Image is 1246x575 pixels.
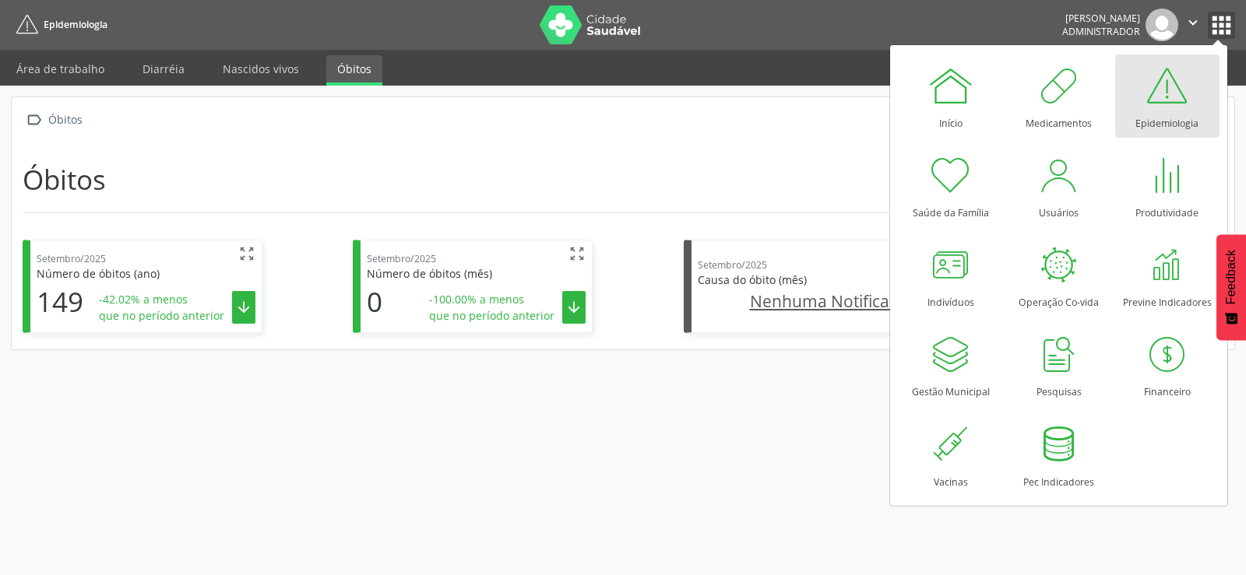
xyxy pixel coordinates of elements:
[132,55,195,82] a: Diarréia
[37,286,83,318] h1: 149
[1115,233,1220,317] a: Previne Indicadores
[238,245,255,262] i: 
[1184,14,1202,31] i: 
[1115,144,1220,227] a: Produtividade
[1007,323,1111,406] a: Pesquisas
[1216,234,1246,340] button: Feedback - Mostrar pesquisa
[1146,9,1178,41] img: img
[1115,54,1220,138] a: Epidemiologia
[899,54,1003,138] a: Início
[99,307,224,324] span: que no período anterior
[899,413,1003,496] a: Vacinas
[1224,250,1238,304] span: Feedback
[698,258,767,272] span: Setembro/2025
[212,55,310,82] a: Nascidos vivos
[899,144,1003,227] a: Saúde da Família
[1062,12,1140,25] div: [PERSON_NAME]
[45,108,85,131] div: Óbitos
[899,323,1003,406] a: Gestão Municipal
[23,240,262,333] div: Setembro/2025  Número de óbitos (ano) 149 -42.02% a menos que no período anterior 
[429,307,554,324] span: que no período anterior
[37,266,160,281] span: Número de óbitos (ano)
[23,163,106,196] h1: Óbitos
[326,55,382,86] a: Óbitos
[1062,25,1140,38] span: Administrador
[1007,413,1111,496] a: Pec Indicadores
[1007,54,1111,138] a: Medicamentos
[11,12,107,37] a: Epidemiologia
[367,266,492,281] span: Número de óbitos (mês)
[5,55,115,82] a: Área de trabalho
[353,240,593,333] div: Setembro/2025  Número de óbitos (mês) 0 -100.00% a menos que no período anterior 
[899,233,1003,317] a: Indivíduos
[367,252,436,265] span: Setembro/2025
[1208,12,1235,39] button: apps
[99,291,224,307] span: -42.02% a menos
[568,245,586,262] i: 
[565,299,583,316] i: 
[429,291,554,307] span: -100.00% a menos
[698,272,807,287] span: Causa do óbito (mês)
[684,240,924,333] div: Setembro/2025  Causa do óbito (mês) Nenhuma Notificação
[23,108,85,131] a:  Óbitos
[235,299,252,316] i: 
[44,18,107,31] span: Epidemiologia
[1115,323,1220,406] a: Financeiro
[1007,233,1111,317] a: Operação Co-vida
[750,290,917,312] u: Nenhuma Notificação
[23,108,45,131] i: 
[367,286,382,318] h1: 0
[1007,144,1111,227] a: Usuários
[37,252,106,265] span: Setembro/2025
[1178,9,1208,41] button: 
